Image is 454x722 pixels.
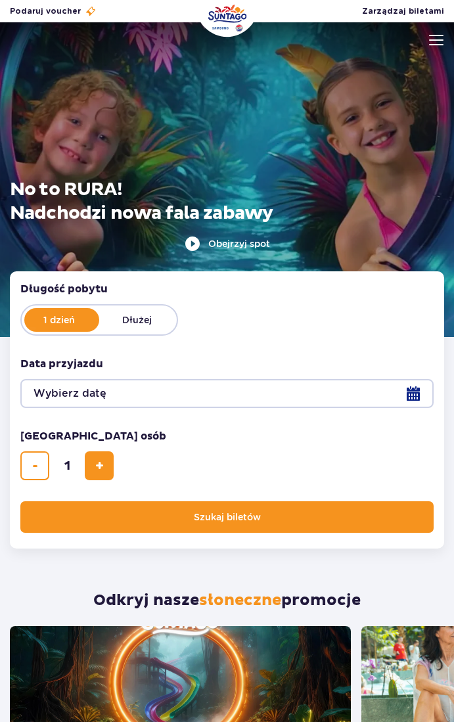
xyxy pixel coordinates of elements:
span: Szukaj biletów [194,512,261,522]
img: Open menu [429,35,443,45]
span: Podaruj voucher [10,5,81,17]
label: 1 dzień [22,310,97,330]
span: [GEOGRAPHIC_DATA] osób [20,429,166,443]
form: Planowanie wizyty w Park of Poland [10,271,444,549]
button: usuń bilet [20,451,49,480]
button: dodaj bilet [85,451,114,480]
h2: Odkryj nasze promocje [10,591,444,610]
button: Wybierz datę [20,379,434,408]
a: Podaruj voucher [10,5,97,17]
span: Długość pobytu [20,282,108,296]
button: Szukaj biletów [20,501,434,533]
span: słoneczne [199,591,281,610]
span: Data przyjazdu [20,357,103,371]
button: Obejrzyj spot [185,236,270,252]
label: Dłużej [99,310,174,330]
input: liczba biletów [51,451,83,480]
h1: No to RURA! Nadchodzi nowa fala zabawy [10,178,444,225]
a: Zarządzaj biletami [362,5,444,17]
